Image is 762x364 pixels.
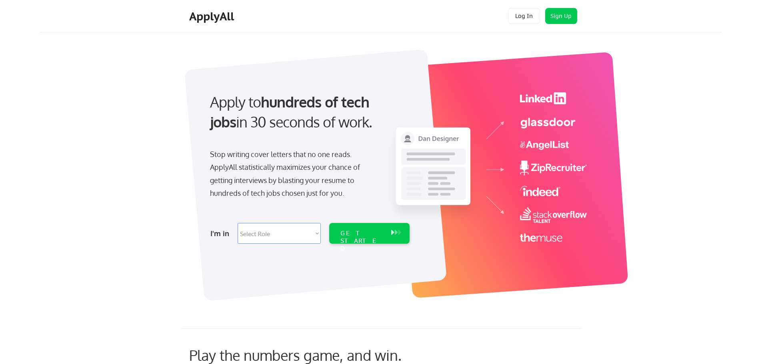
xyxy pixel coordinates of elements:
[210,92,406,132] div: Apply to in 30 seconds of work.
[210,148,374,200] div: Stop writing cover letters that no one reads. ApplyAll statistically maximizes your chance of get...
[545,8,577,24] button: Sign Up
[508,8,540,24] button: Log In
[210,227,233,240] div: I'm in
[340,229,383,253] div: GET STARTED
[189,10,236,23] div: ApplyAll
[189,346,437,364] div: Play the numbers game, and win.
[210,93,373,131] strong: hundreds of tech jobs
